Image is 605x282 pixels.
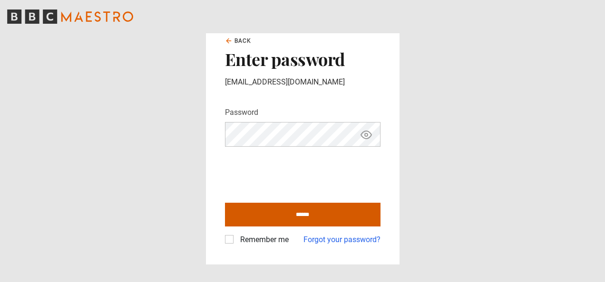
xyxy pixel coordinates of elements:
[7,9,133,24] svg: BBC Maestro
[225,107,258,118] label: Password
[303,234,381,245] a: Forgot your password?
[358,126,374,143] button: Show password
[236,234,289,245] label: Remember me
[234,37,252,45] span: Back
[225,37,252,45] a: Back
[225,76,381,88] p: [EMAIL_ADDRESS][DOMAIN_NAME]
[225,49,381,69] h2: Enter password
[225,154,370,191] iframe: reCAPTCHA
